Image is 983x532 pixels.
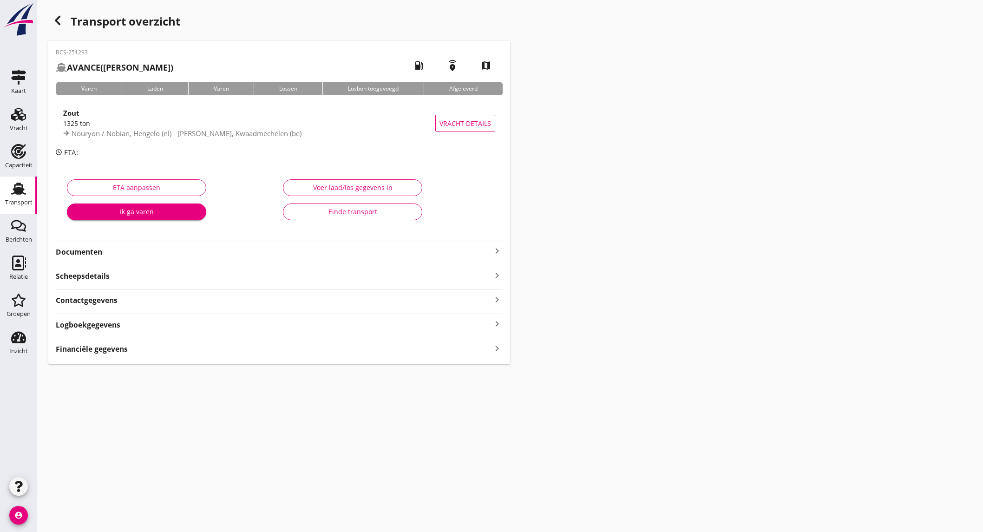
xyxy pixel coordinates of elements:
[491,342,503,355] i: keyboard_arrow_right
[48,11,510,33] div: Transport overzicht
[56,103,503,144] a: Zout1325 tonNouryon / Nobian, Hengelo (nl) - [PERSON_NAME], Kwaadmechelen (be)Vracht details
[56,295,118,306] strong: Contactgegevens
[74,207,199,217] div: Ik ga varen
[9,506,28,525] i: account_circle
[67,204,206,220] button: Ik ga varen
[56,48,173,57] p: BCS-251293
[56,247,491,257] strong: Documenten
[7,311,31,317] div: Groepen
[435,115,495,131] button: Vracht details
[56,61,173,74] h2: ([PERSON_NAME])
[491,293,503,306] i: keyboard_arrow_right
[322,82,424,95] div: Losbon toegevoegd
[122,82,188,95] div: Laden
[406,53,432,79] i: local_gas_station
[10,125,28,131] div: Vracht
[63,118,435,128] div: 1325 ton
[56,344,128,355] strong: Financiële gegevens
[291,183,414,192] div: Voer laad/los gegevens in
[491,318,503,330] i: keyboard_arrow_right
[5,199,33,205] div: Transport
[291,207,414,217] div: Einde transport
[283,179,422,196] button: Voer laad/los gegevens in
[67,62,100,73] strong: AVANCE
[6,236,32,243] div: Berichten
[424,82,503,95] div: Afgeleverd
[72,129,301,138] span: Nouryon / Nobian, Hengelo (nl) - [PERSON_NAME], Kwaadmechelen (be)
[491,245,503,256] i: keyboard_arrow_right
[75,183,198,192] div: ETA aanpassen
[5,162,33,168] div: Capaciteit
[11,88,26,94] div: Kaart
[439,53,465,79] i: emergency_share
[67,179,206,196] button: ETA aanpassen
[56,271,110,282] strong: Scheepsdetails
[283,204,422,220] button: Einde transport
[188,82,254,95] div: Varen
[2,2,35,37] img: logo-small.a267ee39.svg
[9,274,28,280] div: Relatie
[491,269,503,282] i: keyboard_arrow_right
[56,320,120,330] strong: Logboekgegevens
[63,108,79,118] strong: Zout
[254,82,322,95] div: Lossen
[9,348,28,354] div: Inzicht
[56,82,122,95] div: Varen
[64,148,78,157] span: ETA:
[439,118,491,128] span: Vracht details
[473,53,499,79] i: map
